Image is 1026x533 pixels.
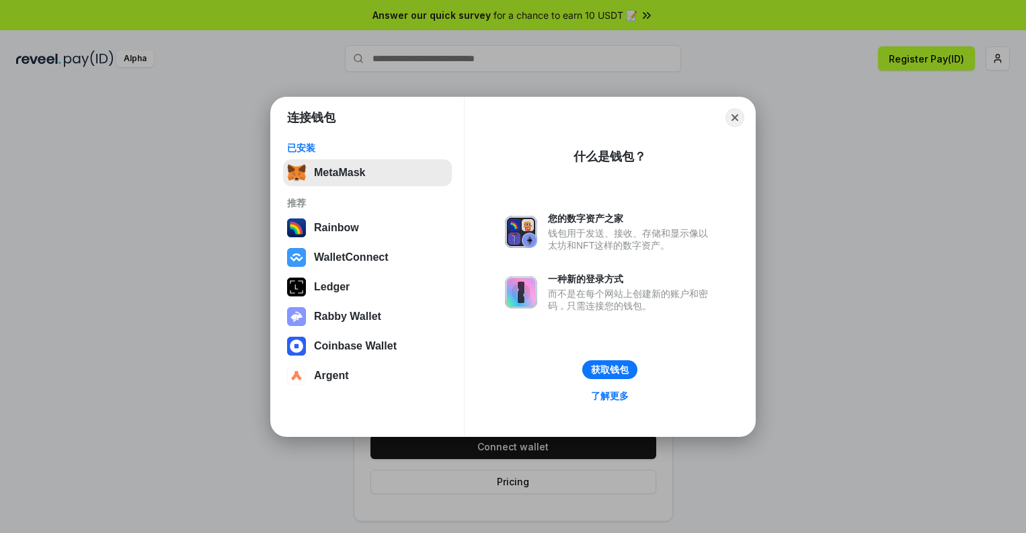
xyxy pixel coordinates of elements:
button: WalletConnect [283,244,452,271]
div: Argent [314,370,349,382]
div: Ledger [314,281,350,293]
div: 推荐 [287,197,448,209]
div: 钱包用于发送、接收、存储和显示像以太坊和NFT这样的数字资产。 [548,227,715,251]
img: svg+xml,%3Csvg%20xmlns%3D%22http%3A%2F%2Fwww.w3.org%2F2000%2Fsvg%22%20fill%3D%22none%22%20viewBox... [505,216,537,248]
button: Rabby Wallet [283,303,452,330]
h1: 连接钱包 [287,110,336,126]
div: 已安装 [287,142,448,154]
div: 您的数字资产之家 [548,212,715,224]
div: WalletConnect [314,251,389,263]
div: Coinbase Wallet [314,340,397,352]
img: svg+xml,%3Csvg%20width%3D%2228%22%20height%3D%2228%22%20viewBox%3D%220%200%2028%2028%22%20fill%3D... [287,366,306,385]
div: 获取钱包 [591,364,629,376]
button: Close [725,108,744,127]
a: 了解更多 [583,387,637,405]
div: 了解更多 [591,390,629,402]
div: Rainbow [314,222,359,234]
button: Argent [283,362,452,389]
img: svg+xml,%3Csvg%20fill%3D%22none%22%20height%3D%2233%22%20viewBox%3D%220%200%2035%2033%22%20width%... [287,163,306,182]
div: 而不是在每个网站上创建新的账户和密码，只需连接您的钱包。 [548,288,715,312]
div: 什么是钱包？ [574,149,646,165]
button: Ledger [283,274,452,300]
div: 一种新的登录方式 [548,273,715,285]
button: MetaMask [283,159,452,186]
button: 获取钱包 [582,360,637,379]
img: svg+xml,%3Csvg%20xmlns%3D%22http%3A%2F%2Fwww.w3.org%2F2000%2Fsvg%22%20width%3D%2228%22%20height%3... [287,278,306,296]
button: Rainbow [283,214,452,241]
div: Rabby Wallet [314,311,381,323]
img: svg+xml,%3Csvg%20width%3D%2228%22%20height%3D%2228%22%20viewBox%3D%220%200%2028%2028%22%20fill%3D... [287,248,306,267]
img: svg+xml,%3Csvg%20xmlns%3D%22http%3A%2F%2Fwww.w3.org%2F2000%2Fsvg%22%20fill%3D%22none%22%20viewBox... [505,276,537,309]
img: svg+xml,%3Csvg%20width%3D%2228%22%20height%3D%2228%22%20viewBox%3D%220%200%2028%2028%22%20fill%3D... [287,337,306,356]
img: svg+xml,%3Csvg%20width%3D%22120%22%20height%3D%22120%22%20viewBox%3D%220%200%20120%20120%22%20fil... [287,218,306,237]
img: svg+xml,%3Csvg%20xmlns%3D%22http%3A%2F%2Fwww.w3.org%2F2000%2Fsvg%22%20fill%3D%22none%22%20viewBox... [287,307,306,326]
div: MetaMask [314,167,365,179]
button: Coinbase Wallet [283,333,452,360]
